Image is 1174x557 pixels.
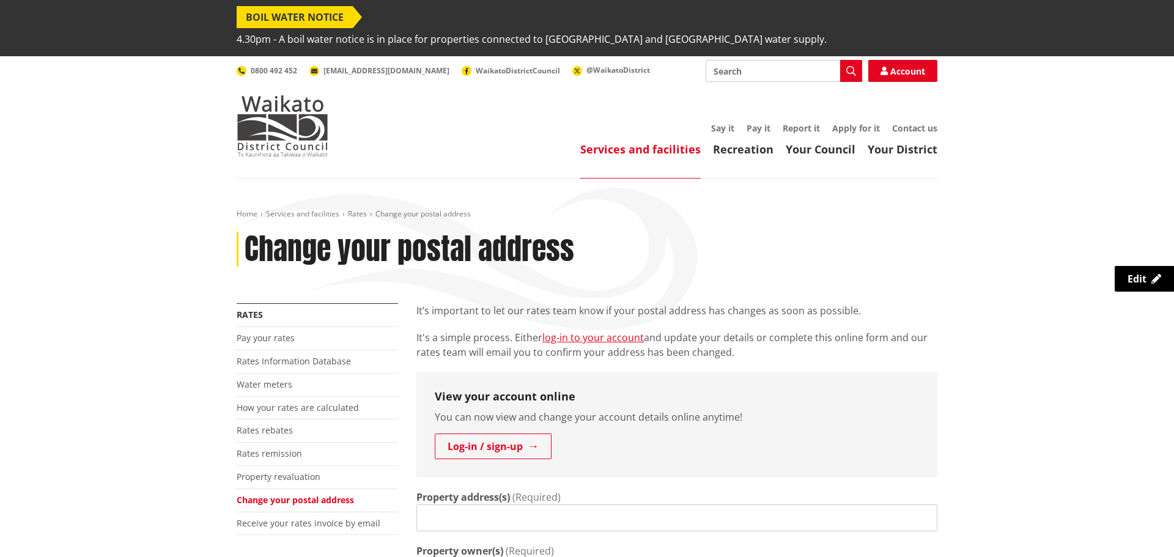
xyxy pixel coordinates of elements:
[713,142,773,157] a: Recreation
[237,332,295,344] a: Pay your rates
[375,208,471,219] span: Change your postal address
[237,209,937,219] nav: breadcrumb
[348,208,367,219] a: Rates
[237,95,328,157] img: Waikato District Council - Te Kaunihera aa Takiwaa o Waikato
[711,122,734,134] a: Say it
[237,28,827,50] span: 4.30pm - A boil water notice is in place for properties connected to [GEOGRAPHIC_DATA] and [GEOGR...
[237,494,354,506] a: Change your postal address
[237,355,351,367] a: Rates Information Database
[237,309,263,320] a: Rates
[416,330,937,360] p: It's a simple process. Either and update your details or complete this online form and our rates ...
[237,424,293,436] a: Rates rebates
[251,65,297,76] span: 0800 492 452
[786,142,855,157] a: Your Council
[476,65,560,76] span: WaikatoDistrictCouncil
[237,517,380,529] a: Receive your rates invoice by email
[512,490,561,504] span: (Required)
[435,410,919,424] p: You can now view and change your account details online anytime!
[868,142,937,157] a: Your District
[580,142,701,157] a: Services and facilities
[309,65,449,76] a: [EMAIL_ADDRESS][DOMAIN_NAME]
[237,402,359,413] a: How your rates are calculated
[892,122,937,134] a: Contact us
[783,122,820,134] a: Report it
[237,448,302,459] a: Rates remission
[416,303,937,318] p: It’s important to let our rates team know if your postal address has changes as soon as possible.
[245,232,574,267] h1: Change your postal address
[868,60,937,82] a: Account
[706,60,862,82] input: Search input
[542,331,644,344] a: log-in to your account
[416,490,510,504] label: Property address(s)
[323,65,449,76] span: [EMAIL_ADDRESS][DOMAIN_NAME]
[832,122,880,134] a: Apply for it
[266,208,339,219] a: Services and facilities
[237,208,257,219] a: Home
[572,65,650,75] a: @WaikatoDistrict
[237,65,297,76] a: 0800 492 452
[435,390,919,404] h3: View your account online
[237,6,353,28] span: BOIL WATER NOTICE
[237,471,320,482] a: Property revaluation
[586,65,650,75] span: @WaikatoDistrict
[1115,266,1174,292] a: Edit
[435,433,552,459] a: Log-in / sign-up
[462,65,560,76] a: WaikatoDistrictCouncil
[237,378,292,390] a: Water meters
[747,122,770,134] a: Pay it
[1128,272,1146,286] span: Edit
